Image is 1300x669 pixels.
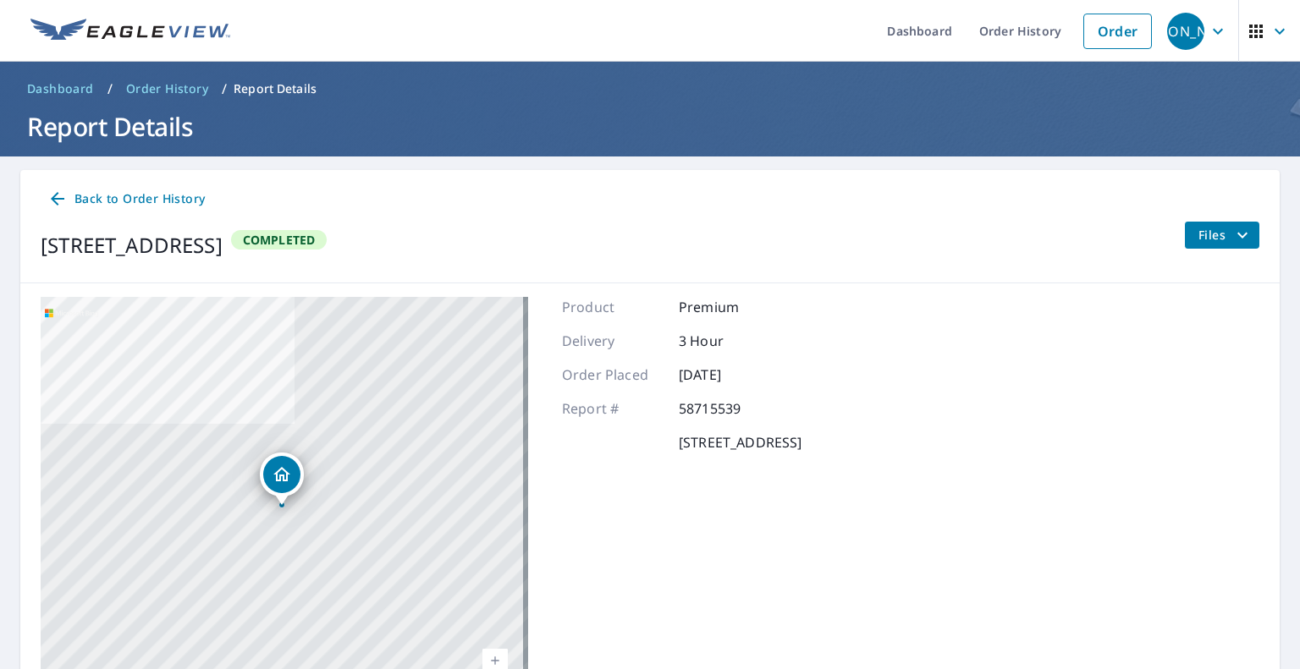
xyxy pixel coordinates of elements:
[679,398,780,419] p: 58715539
[562,365,664,385] p: Order Placed
[119,75,215,102] a: Order History
[234,80,317,97] p: Report Details
[1184,222,1259,249] button: filesDropdownBtn-58715539
[20,109,1280,144] h1: Report Details
[562,398,664,419] p: Report #
[30,19,230,44] img: EV Logo
[233,232,326,248] span: Completed
[41,230,223,260] div: [STREET_ADDRESS]
[562,297,664,317] p: Product
[222,79,227,99] li: /
[41,184,212,215] a: Back to Order History
[679,432,801,452] p: [STREET_ADDRESS]
[1083,14,1152,49] a: Order
[47,189,205,210] span: Back to Order History
[1198,225,1253,245] span: Files
[20,75,1280,102] nav: breadcrumb
[126,80,208,97] span: Order History
[679,297,780,317] p: Premium
[107,79,113,99] li: /
[20,75,101,102] a: Dashboard
[1167,13,1204,50] div: [PERSON_NAME]
[679,365,780,385] p: [DATE]
[260,452,304,505] div: Dropped pin, building 1, Residential property, 717 S 10th St Petersburg, IL 62675
[562,331,664,351] p: Delivery
[679,331,780,351] p: 3 Hour
[27,80,94,97] span: Dashboard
